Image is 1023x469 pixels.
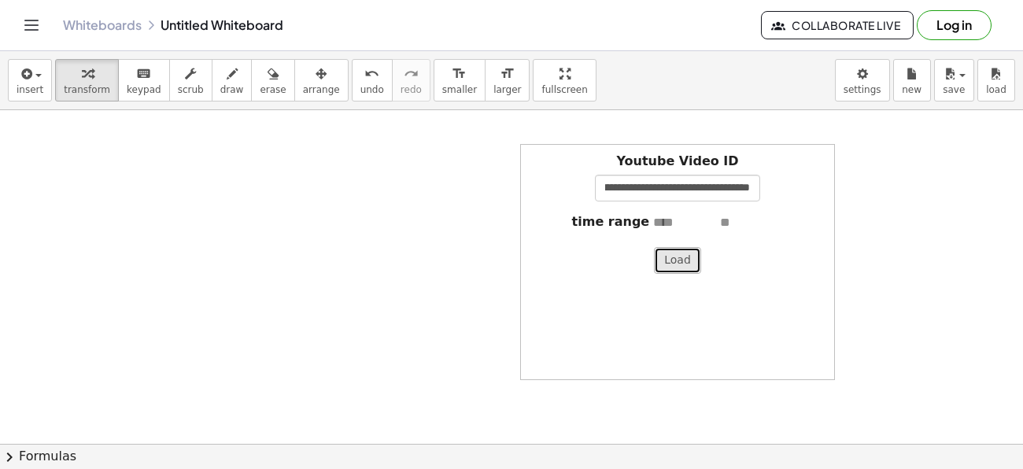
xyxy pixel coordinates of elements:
span: smaller [442,84,477,95]
span: Collaborate Live [774,18,900,32]
button: load [977,59,1015,102]
button: settings [835,59,890,102]
label: Youtube Video ID [616,153,738,171]
span: transform [64,84,110,95]
a: Whiteboards [63,17,142,33]
button: save [934,59,974,102]
span: insert [17,84,43,95]
span: fullscreen [541,84,587,95]
i: format_size [452,65,467,83]
button: Load [654,247,701,274]
button: Log in [917,10,992,40]
button: format_sizelarger [485,59,530,102]
label: time range [572,213,650,231]
button: transform [55,59,119,102]
button: draw [212,59,253,102]
button: new [893,59,931,102]
button: arrange [294,59,349,102]
span: load [986,84,1006,95]
button: Toggle navigation [19,13,44,38]
button: undoundo [352,59,393,102]
button: fullscreen [533,59,596,102]
button: redoredo [392,59,430,102]
span: keypad [127,84,161,95]
span: arrange [303,84,340,95]
span: draw [220,84,244,95]
span: settings [844,84,881,95]
span: new [902,84,921,95]
button: Collaborate Live [761,11,914,39]
span: undo [360,84,384,95]
button: insert [8,59,52,102]
button: erase [251,59,294,102]
button: scrub [169,59,212,102]
button: keyboardkeypad [118,59,170,102]
button: format_sizesmaller [434,59,486,102]
span: scrub [178,84,204,95]
i: undo [364,65,379,83]
span: redo [401,84,422,95]
span: larger [493,84,521,95]
iframe: Highlights and goals - Atlas 2-4 América | Liga MX - Matchday 6 Apertura 2025 | TUDN [102,144,417,380]
i: format_size [500,65,515,83]
i: redo [404,65,419,83]
span: save [943,84,965,95]
i: keyboard [136,65,151,83]
span: erase [260,84,286,95]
